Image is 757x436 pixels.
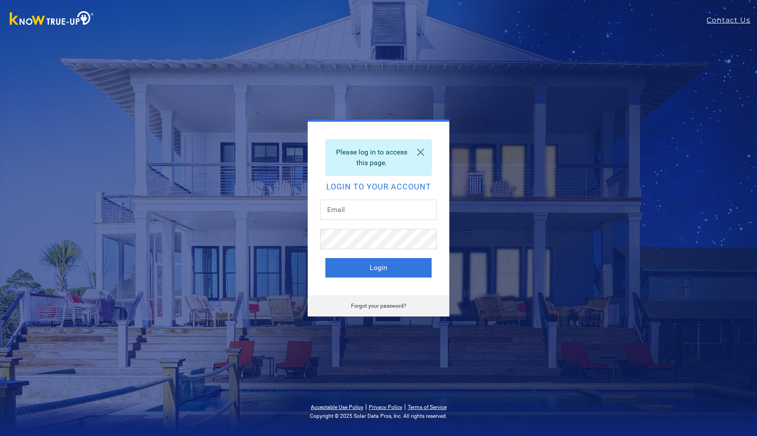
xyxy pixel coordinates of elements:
[410,140,431,165] a: Close
[5,9,98,29] img: Know True-Up
[351,303,406,309] a: Forgot your password?
[325,258,432,278] button: Login
[404,402,406,411] span: |
[369,404,402,410] a: Privacy Policy
[707,15,757,26] a: Contact Us
[325,139,432,176] div: Please log in to access this page.
[365,402,367,411] span: |
[320,200,437,220] input: Email
[311,404,363,410] a: Acceptable Use Policy
[408,404,447,410] a: Terms of Service
[325,183,432,191] h2: Login to your account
